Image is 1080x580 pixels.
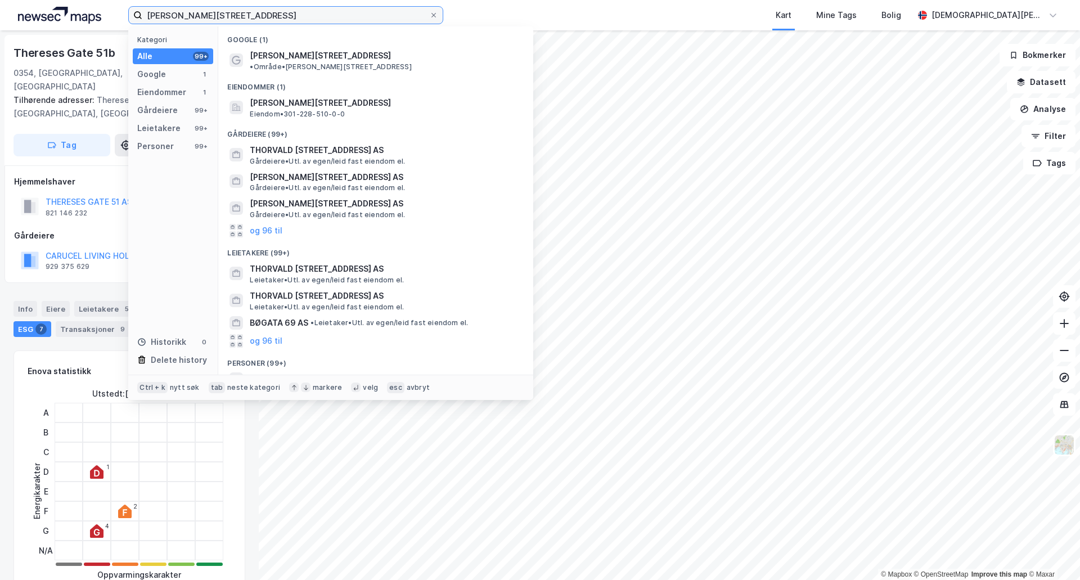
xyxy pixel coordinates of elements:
span: Tilhørende adresser: [13,95,97,105]
div: Leietakere (99+) [218,240,533,260]
span: THORVALD [STREET_ADDRESS] AS [250,143,520,157]
div: Gårdeiere (99+) [218,121,533,141]
div: Thereses Gate 51b [13,44,118,62]
div: Mine Tags [816,8,857,22]
div: D [39,462,53,482]
div: 9 [117,323,128,335]
div: Kart [776,8,791,22]
div: Transaksjoner [56,321,133,337]
div: 1 [200,88,209,97]
img: Z [1054,434,1075,456]
div: Thereses Gate 51c, [GEOGRAPHIC_DATA], [GEOGRAPHIC_DATA] [13,93,236,120]
div: Eiere [42,301,70,317]
div: Alle [137,50,152,63]
span: THORVALD [STREET_ADDRESS] AS [250,262,520,276]
div: 0354, [GEOGRAPHIC_DATA], [GEOGRAPHIC_DATA] [13,66,156,93]
div: Historikk [137,335,186,349]
div: 1 [200,70,209,79]
div: B [39,422,53,442]
button: og 96 til [250,224,282,237]
div: Delete history [151,353,207,367]
div: 7 [35,323,47,335]
button: Bokmerker [1000,44,1075,66]
div: 821 146 232 [46,209,87,218]
span: [PERSON_NAME][STREET_ADDRESS] AS [250,197,520,210]
div: Personer (99+) [218,350,533,370]
div: velg [363,383,378,392]
div: E [39,482,53,501]
div: 2 [133,503,137,510]
div: ESG [13,321,51,337]
div: Enova statistikk [28,365,91,378]
span: THORVALD [STREET_ADDRESS] AS [250,289,520,303]
div: markere [313,383,342,392]
div: Eiendommer [137,86,186,99]
span: • [250,62,253,71]
div: 1 [106,464,109,470]
span: Gårdeiere • Utl. av egen/leid fast eiendom el. [250,157,405,166]
div: Google [137,68,166,81]
span: Leietaker • Utl. av egen/leid fast eiendom el. [250,303,404,312]
div: nytt søk [170,383,200,392]
span: Gårdeiere • Utl. av egen/leid fast eiendom el. [250,210,405,219]
button: Datasett [1007,71,1075,93]
div: neste kategori [227,383,280,392]
div: Energikarakter [30,463,44,519]
span: Leietaker • Utl. av egen/leid fast eiendom el. [310,318,468,327]
div: 0 [200,338,209,347]
button: Filter [1021,125,1075,147]
div: 929 375 629 [46,262,89,271]
div: Utstedt : [DATE] - [DATE] [92,387,186,401]
div: G [39,521,53,541]
span: BØGATA 69 AS [250,316,308,330]
button: Tag [13,134,110,156]
div: 5 [121,303,132,314]
a: Mapbox [881,570,912,578]
div: Kontrollprogram for chat [1024,526,1080,580]
div: esc [387,382,404,393]
div: 99+ [193,52,209,61]
button: Tags [1023,152,1075,174]
img: logo.a4113a55bc3d86da70a041830d287a7e.svg [18,7,101,24]
div: Leietakere [137,122,181,135]
div: Personer [137,140,174,153]
div: Google (1) [218,26,533,47]
button: og 96 til [250,334,282,348]
iframe: Chat Widget [1024,526,1080,580]
div: [DEMOGRAPHIC_DATA][PERSON_NAME] [931,8,1044,22]
div: N/A [39,541,53,560]
div: Bolig [881,8,901,22]
div: 99+ [193,142,209,151]
div: F [39,501,53,521]
div: Gårdeiere [137,104,178,117]
button: Analyse [1010,98,1075,120]
span: Eiendom • 301-228-510-0-0 [250,110,345,119]
a: OpenStreetMap [914,570,969,578]
span: • [310,318,314,327]
input: Søk på adresse, matrikkel, gårdeiere, leietakere eller personer [142,7,429,24]
div: Kategori [137,35,213,44]
a: Improve this map [971,570,1027,578]
div: 99+ [193,124,209,133]
div: avbryt [407,383,430,392]
div: Leietakere [74,301,137,317]
div: Hjemmelshaver [14,175,245,188]
span: [PERSON_NAME][STREET_ADDRESS] AS [250,170,520,184]
div: Gårdeiere [14,229,245,242]
div: tab [209,382,226,393]
span: [PERSON_NAME] [250,372,314,386]
span: [PERSON_NAME][STREET_ADDRESS] [250,49,391,62]
div: 99+ [193,106,209,115]
div: A [39,403,53,422]
span: Område • [PERSON_NAME][STREET_ADDRESS] [250,62,411,71]
div: Ctrl + k [137,382,168,393]
div: C [39,442,53,462]
span: Gårdeiere • Utl. av egen/leid fast eiendom el. [250,183,405,192]
div: Info [13,301,37,317]
div: 4 [105,523,109,529]
span: [PERSON_NAME][STREET_ADDRESS] [250,96,520,110]
span: Leietaker • Utl. av egen/leid fast eiendom el. [250,276,404,285]
div: Eiendommer (1) [218,74,533,94]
